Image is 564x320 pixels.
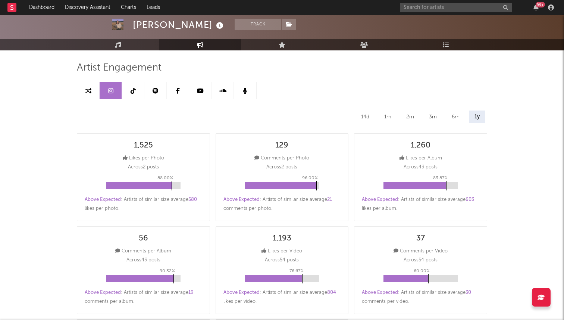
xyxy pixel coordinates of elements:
span: Above Expected [223,197,260,202]
span: 804 [327,290,336,295]
p: Across 43 posts [404,163,438,172]
p: 88.00 % [157,174,173,183]
div: 6m [446,111,465,123]
span: Above Expected [85,197,121,202]
div: 129 [275,141,288,150]
div: 1,260 [411,141,430,150]
span: Above Expected [85,290,121,295]
span: 580 [188,197,197,202]
div: 14d [355,111,375,123]
div: 99 + [536,2,545,7]
p: Across 43 posts [126,256,160,265]
div: : Artists of similar size average comments per video . [362,288,479,306]
div: Likes per Photo [123,154,164,163]
span: Artist Engagement [77,63,162,72]
div: 1,525 [134,141,153,150]
div: 2m [401,111,420,123]
span: 603 [466,197,474,202]
div: 37 [416,234,425,243]
div: : Artists of similar size average likes per video . [223,288,341,306]
button: 99+ [533,4,539,10]
span: 21 [327,197,332,202]
span: Above Expected [223,290,260,295]
span: 19 [188,290,194,295]
span: Above Expected [362,290,398,295]
p: Across 54 posts [404,256,438,265]
div: Comments per Album [115,247,171,256]
div: Likes per Album [399,154,442,163]
div: Comments per Photo [254,154,309,163]
p: 96.00 % [302,174,318,183]
div: 3m [423,111,442,123]
div: 1m [379,111,397,123]
p: 60.00 % [414,267,430,276]
div: Likes per Video [261,247,302,256]
p: 90.32 % [160,267,175,276]
div: : Artists of similar size average likes per photo . [85,195,202,213]
div: 1y [469,111,485,123]
div: 1,193 [273,234,291,243]
p: Across 54 posts [265,256,299,265]
div: Comments per Video [394,247,448,256]
span: 30 [466,290,471,295]
p: 83.87 % [433,174,448,183]
div: [PERSON_NAME] [133,19,225,31]
p: Across 2 posts [266,163,297,172]
div: : Artists of similar size average comments per album . [85,288,202,306]
p: Across 2 posts [128,163,159,172]
div: : Artists of similar size average likes per album . [362,195,479,213]
div: : Artists of similar size average comments per photo . [223,195,341,213]
div: 56 [139,234,148,243]
span: Above Expected [362,197,398,202]
button: Track [235,19,281,30]
p: 76.67 % [289,267,304,276]
input: Search for artists [400,3,512,12]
